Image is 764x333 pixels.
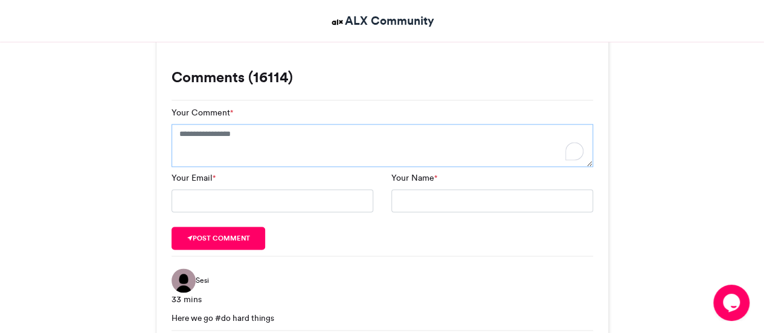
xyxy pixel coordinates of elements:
[713,285,752,321] iframe: chat widget
[330,15,345,30] img: ALX Community
[172,124,593,167] textarea: To enrich screen reader interactions, please activate Accessibility in Grammarly extension settings
[172,268,196,293] img: Sesi
[330,12,434,30] a: ALX Community
[172,311,593,323] div: Here we go #do hard things
[391,172,437,184] label: Your Name
[172,172,216,184] label: Your Email
[172,70,593,85] h3: Comments (16114)
[172,106,233,119] label: Your Comment
[172,293,593,305] div: 33 mins
[196,275,209,286] span: Sesi
[172,227,266,250] button: Post comment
